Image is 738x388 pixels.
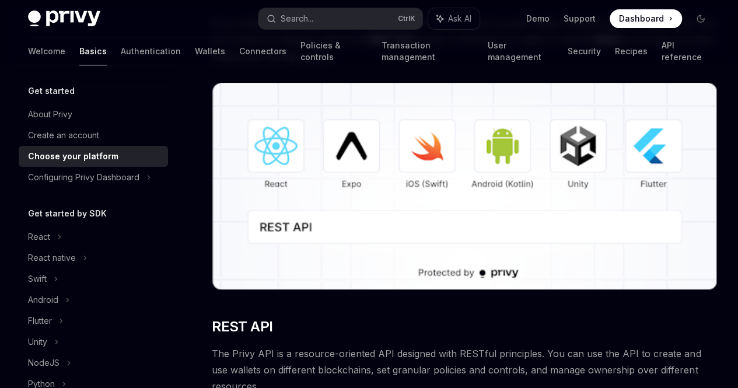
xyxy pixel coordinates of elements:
[121,37,181,65] a: Authentication
[19,125,168,146] a: Create an account
[28,84,75,98] h5: Get started
[28,251,76,265] div: React native
[614,37,647,65] a: Recipes
[28,230,50,244] div: React
[19,146,168,167] a: Choose your platform
[28,128,99,142] div: Create an account
[300,37,367,65] a: Policies & controls
[281,12,313,26] div: Search...
[212,83,717,289] img: images/Platform2.png
[488,37,554,65] a: User management
[691,9,710,28] button: Toggle dark mode
[428,8,480,29] button: Ask AI
[567,37,600,65] a: Security
[619,13,664,25] span: Dashboard
[661,37,710,65] a: API reference
[448,13,471,25] span: Ask AI
[381,37,473,65] a: Transaction management
[398,14,415,23] span: Ctrl K
[28,335,47,349] div: Unity
[195,37,225,65] a: Wallets
[212,317,272,336] span: REST API
[610,9,682,28] a: Dashboard
[28,170,139,184] div: Configuring Privy Dashboard
[19,104,168,125] a: About Privy
[28,272,47,286] div: Swift
[28,207,107,221] h5: Get started by SDK
[239,37,286,65] a: Connectors
[28,149,118,163] div: Choose your platform
[28,107,72,121] div: About Privy
[564,13,596,25] a: Support
[258,8,422,29] button: Search...CtrlK
[28,314,52,328] div: Flutter
[79,37,107,65] a: Basics
[28,293,58,307] div: Android
[28,356,60,370] div: NodeJS
[526,13,550,25] a: Demo
[28,11,100,27] img: dark logo
[28,37,65,65] a: Welcome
